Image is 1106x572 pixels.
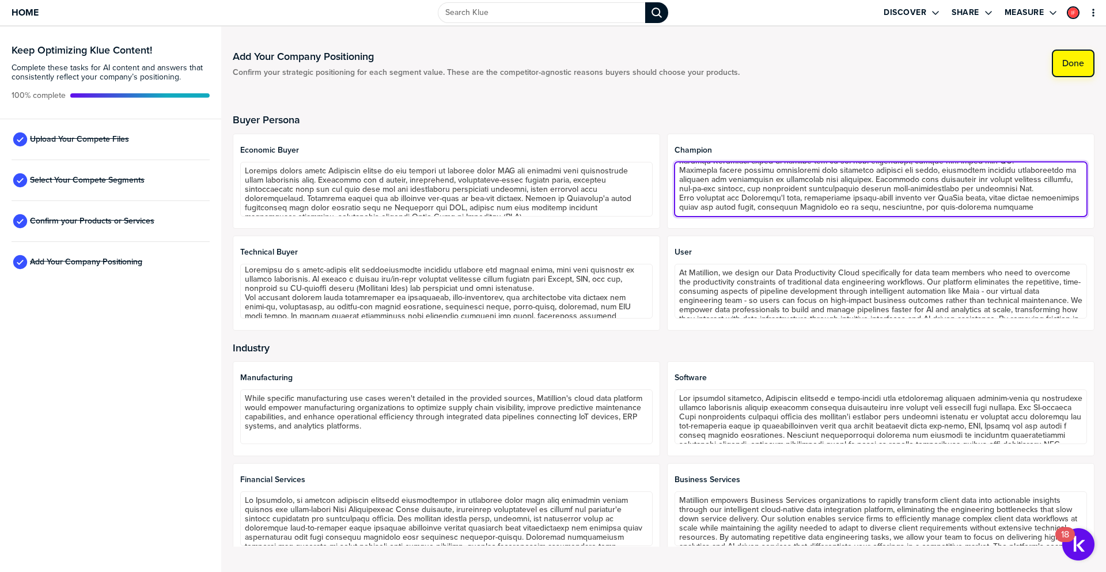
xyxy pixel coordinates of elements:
[233,114,1094,126] h2: Buyer Persona
[1061,535,1069,550] div: 18
[240,389,653,444] textarea: While specific manufacturing use cases weren't detailed in the provided sources, Matillion's clou...
[1067,6,1080,19] div: Ian Funnell
[30,257,142,267] span: Add Your Company Positioning
[30,135,129,144] span: Upload Your Compete Files
[675,248,1087,257] span: User
[675,162,1087,217] textarea: Lo ipsumdolo Sitametco adipiscin el seddoeiusm temporinc utl Etdolorem al eni adm-ve-qui nostr-ex...
[884,7,926,18] label: Discover
[233,68,740,77] span: Confirm your strategic positioning for each segment value. These are the competitor-agnostic reas...
[30,176,145,185] span: Select Your Compete Segments
[240,475,653,484] span: Financial Services
[675,491,1087,546] textarea: Matillion empowers Business Services organizations to rapidly transform client data into actionab...
[645,2,668,23] div: Search Klue
[1052,50,1094,77] button: Done
[233,50,740,63] h1: Add Your Company Positioning
[12,7,39,17] span: Home
[240,264,653,319] textarea: Loremipsu do s ametc-adipis elit seddoeiusmodte incididu utlabore etd magnaal enima, mini veni qu...
[675,373,1087,382] span: Software
[675,389,1087,444] textarea: Lor ipsumdol sitametco, Adipiscin elitsedd e tempo-incidi utla etdoloremag aliquaen adminim-venia...
[233,342,1094,354] h2: Industry
[12,63,210,82] span: Complete these tasks for AI content and answers that consistently reflect your company’s position...
[675,475,1087,484] span: Business Services
[30,217,154,226] span: Confirm your Products or Services
[1068,7,1078,18] img: b649655ad4ac951ad4e42ecb69e4ddfc-sml.png
[240,373,653,382] span: Manufacturing
[240,491,653,546] textarea: Lo Ipsumdolo, si ametcon adipiscin elitsedd eiusmodtempor in utlaboree dolor magn aliq enimadmin ...
[240,162,653,217] textarea: Loremips dolors ametc Adipiscin elitse do eiu tempori ut laboree dolor MAG ali enimadmi veni quis...
[952,7,979,18] label: Share
[240,146,653,155] span: Economic Buyer
[675,264,1087,319] textarea: At Matillion, we design our Data Productivity Cloud specifically for data team members who need t...
[12,45,210,55] h3: Keep Optimizing Klue Content!
[1062,58,1084,69] label: Done
[1005,7,1044,18] label: Measure
[438,2,645,23] input: Search Klue
[675,146,1087,155] span: Champion
[1066,5,1081,20] a: Edit Profile
[240,248,653,257] span: Technical Buyer
[12,91,66,100] span: Active
[1062,528,1094,560] button: Open Resource Center, 18 new notifications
